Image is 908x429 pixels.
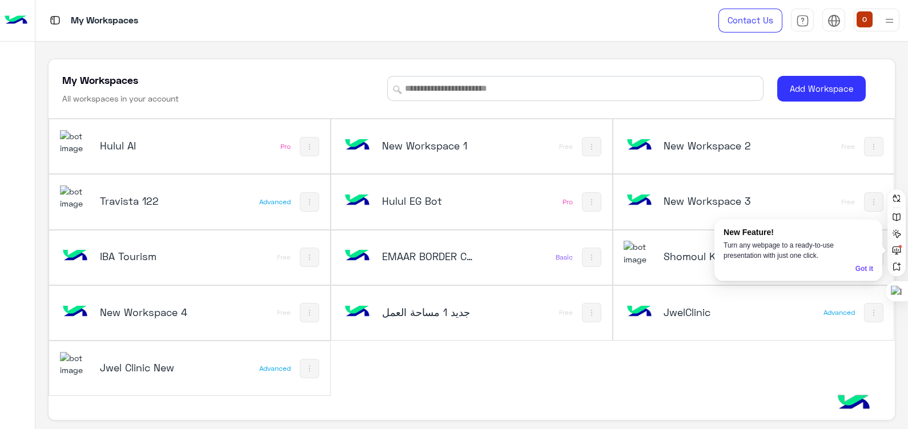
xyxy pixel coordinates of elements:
div: Pro [280,142,291,151]
a: tab [791,9,814,33]
h5: Hulul AI [100,139,194,152]
h5: Jwel Clinic New [100,361,194,374]
div: Free [277,253,291,262]
img: bot image [342,297,373,327]
img: Logo [5,9,27,33]
div: Advanced [823,308,855,317]
img: bot image [624,185,654,216]
div: Free [277,308,291,317]
div: Free [841,197,855,207]
div: Advanced [259,197,291,207]
img: 110260793960483 [624,241,654,265]
h5: New Workspace 2 [664,139,757,152]
a: Contact Us [718,9,782,33]
img: bot image [624,297,654,327]
img: 331018373420750 [60,185,91,210]
button: Add Workspace [777,76,866,102]
img: bot image [342,241,373,272]
img: profile [882,14,897,28]
div: Free [559,308,573,317]
h5: Shomoul KSA [664,249,757,263]
div: Advanced [259,364,291,373]
img: bot image [60,241,91,272]
img: bot image [60,297,91,327]
img: 177882628735456 [60,352,91,377]
img: bot image [624,130,654,161]
h5: IBA Tourism [100,249,194,263]
div: Basic [556,253,573,262]
p: My Workspaces [71,13,138,29]
h5: Hulul EG Bot [382,194,476,208]
img: tab [796,14,809,27]
div: Free [841,142,855,151]
h5: New Workspace 3 [664,194,757,208]
h6: All workspaces in your account [62,93,179,104]
h5: EMAAR BORDER CONSULTING ENGINEER [382,249,476,263]
h5: Travista 122 [100,194,194,208]
img: 114004088273201 [60,130,91,155]
img: bot image [342,185,373,216]
div: Free [559,142,573,151]
img: tab [827,14,841,27]
img: tab [48,13,62,27]
img: bot image [342,130,373,161]
div: Pro [563,197,573,207]
h5: New Workspace 1 [382,139,476,152]
h5: JwelClinic [664,305,757,319]
h5: مساحة العمل‎ جديد 1 [382,305,476,319]
h5: My Workspaces [62,73,138,87]
h5: New Workspace 4 [100,305,194,319]
img: hulul-logo.png [834,383,874,423]
img: userImage [857,11,873,27]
